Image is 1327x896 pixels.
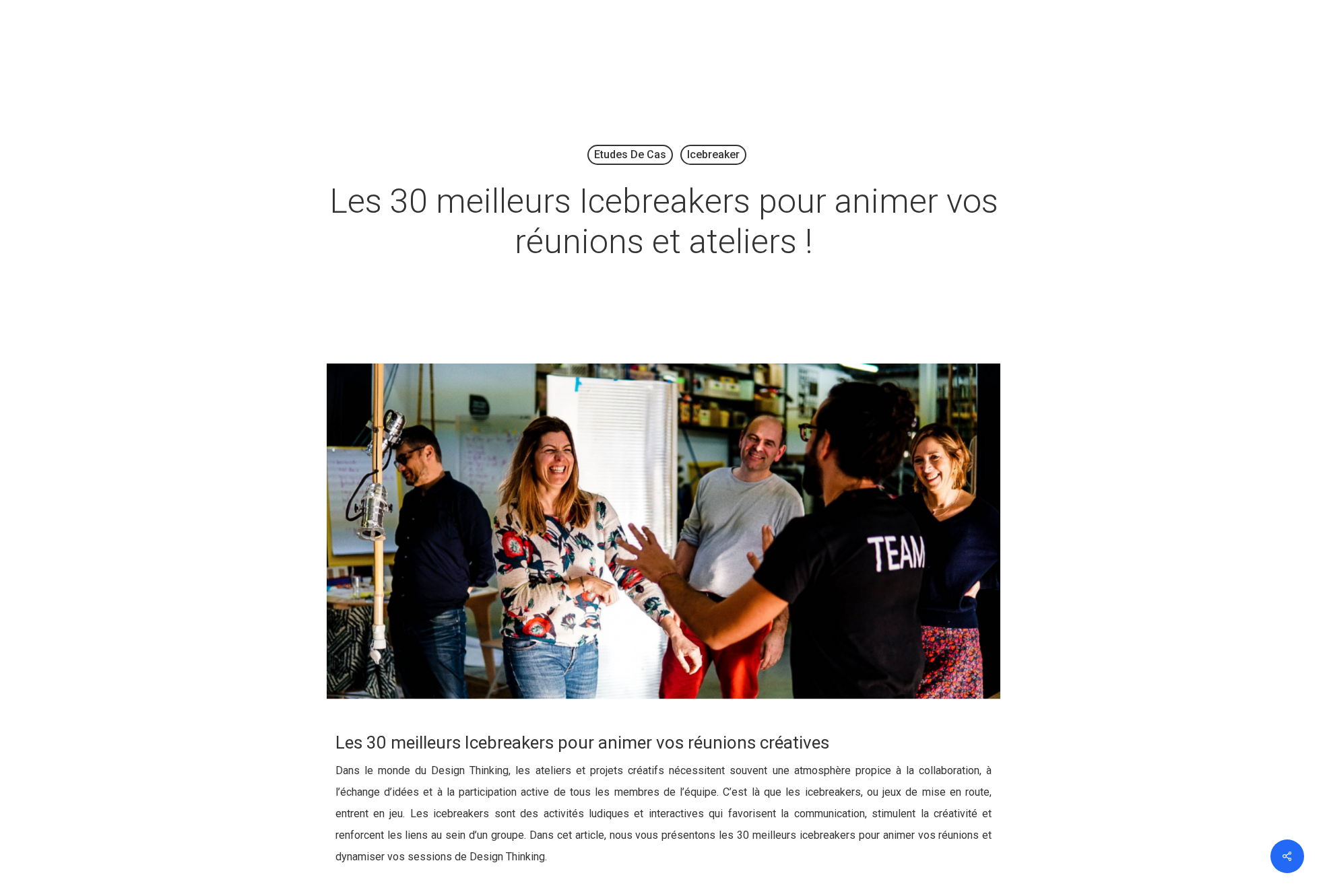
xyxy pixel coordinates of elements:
p: Dans le monde du Design Thinking, les ateliers et projets créatifs nécessitent souvent une atmosp... [335,760,992,884]
a: Etudes de cas [587,145,673,165]
h1: Les 30 meilleurs Icebreakers pour animer vos réunions et ateliers ! [327,168,1000,275]
h3: Les 30 meilleurs Icebreakers pour animer vos réunions créatives [335,730,992,755]
img: 30 meilleurs ice breakers [327,364,1000,699]
a: Icebreaker [680,145,746,165]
